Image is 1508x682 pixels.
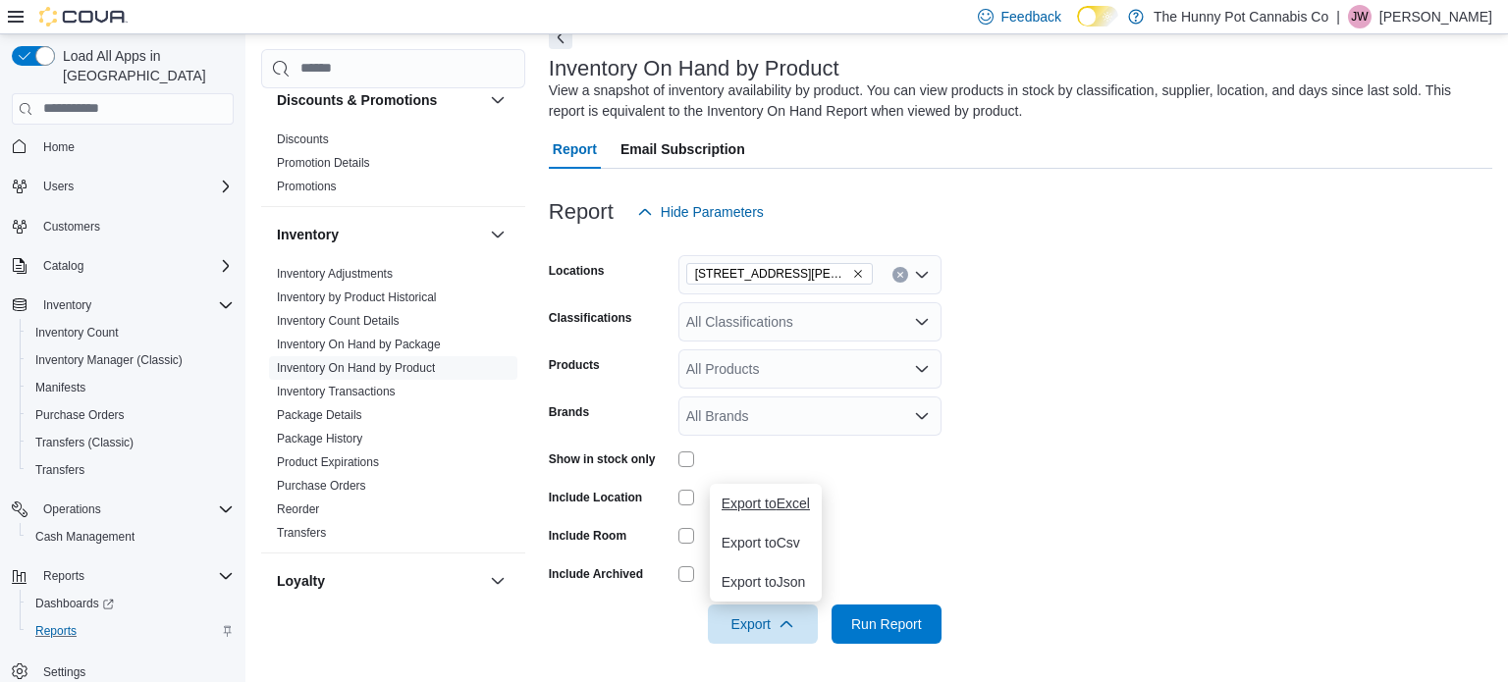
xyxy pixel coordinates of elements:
[43,179,74,194] span: Users
[4,562,242,590] button: Reports
[914,314,930,330] button: Open list of options
[553,130,597,169] span: Report
[35,623,77,639] span: Reports
[852,268,864,280] button: Remove 659 Upper James St from selection in this group
[277,361,435,375] a: Inventory On Hand by Product
[4,212,242,240] button: Customers
[277,290,437,304] a: Inventory by Product Historical
[629,192,772,232] button: Hide Parameters
[277,179,337,194] span: Promotions
[1154,5,1328,28] p: The Hunny Pot Cannabis Co
[27,458,92,482] a: Transfers
[35,498,109,521] button: Operations
[1001,7,1061,26] span: Feedback
[486,569,510,593] button: Loyalty
[27,321,127,344] a: Inventory Count
[277,431,362,446] span: Package History
[35,254,91,278] button: Catalog
[43,219,100,235] span: Customers
[277,225,339,244] h3: Inventory
[27,348,234,372] span: Inventory Manager (Classic)
[35,462,84,478] span: Transfers
[1351,5,1368,28] span: JW
[486,223,510,246] button: Inventory
[277,225,482,244] button: Inventory
[35,215,108,238] a: Customers
[35,380,85,395] span: Manifests
[549,26,572,49] button: Next
[277,454,379,470] span: Product Expirations
[20,319,242,346] button: Inventory Count
[277,90,482,110] button: Discounts & Promotions
[27,431,234,454] span: Transfers (Classic)
[43,664,85,680] span: Settings
[277,385,396,398] a: Inventory Transactions
[43,568,84,584] span: Reports
[1336,5,1340,28] p: |
[892,267,908,283] button: Clear input
[277,131,329,147] span: Discounts
[43,258,83,274] span: Catalog
[277,338,441,351] a: Inventory On Hand by Package
[277,266,393,282] span: Inventory Adjustments
[35,175,81,198] button: Users
[35,134,234,159] span: Home
[27,403,234,427] span: Purchase Orders
[27,348,190,372] a: Inventory Manager (Classic)
[20,523,242,551] button: Cash Management
[686,263,873,285] span: 659 Upper James St
[27,376,234,399] span: Manifests
[20,429,242,456] button: Transfers (Classic)
[20,401,242,429] button: Purchase Orders
[549,404,589,420] label: Brands
[35,596,114,611] span: Dashboards
[277,314,400,328] a: Inventory Count Details
[549,357,600,373] label: Products
[27,403,133,427] a: Purchase Orders
[35,175,234,198] span: Users
[35,135,82,159] a: Home
[277,267,393,281] a: Inventory Adjustments
[277,571,325,591] h3: Loyalty
[27,525,142,549] a: Cash Management
[710,523,822,562] button: Export toCsv
[1077,6,1118,26] input: Dark Mode
[35,325,119,341] span: Inventory Count
[277,384,396,399] span: Inventory Transactions
[43,501,101,517] span: Operations
[914,408,930,424] button: Open list of options
[832,604,942,644] button: Run Report
[35,293,99,317] button: Inventory
[720,604,806,644] span: Export
[27,458,234,482] span: Transfers
[914,267,930,283] button: Open list of options
[277,180,337,193] a: Promotions
[277,156,370,170] a: Promotion Details
[277,501,319,517] span: Reorder
[277,479,366,493] a: Purchase Orders
[4,132,242,161] button: Home
[549,310,632,326] label: Classifications
[277,132,329,146] a: Discounts
[549,80,1482,122] div: View a snapshot of inventory availability by product. You can view products in stock by classific...
[27,592,234,615] span: Dashboards
[549,263,605,279] label: Locations
[35,564,234,588] span: Reports
[549,490,642,505] label: Include Location
[722,496,810,511] span: Export to Excel
[27,431,141,454] a: Transfers (Classic)
[27,321,234,344] span: Inventory Count
[39,7,128,26] img: Cova
[27,592,122,615] a: Dashboards
[35,407,125,423] span: Purchase Orders
[35,498,234,521] span: Operations
[4,173,242,200] button: Users
[277,455,379,469] a: Product Expirations
[1348,5,1372,28] div: James Williams
[277,155,370,171] span: Promotion Details
[27,619,234,643] span: Reports
[27,376,93,399] a: Manifests
[277,408,362,422] a: Package Details
[1379,5,1492,28] p: [PERSON_NAME]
